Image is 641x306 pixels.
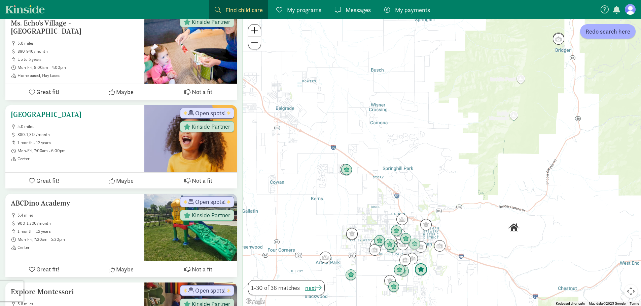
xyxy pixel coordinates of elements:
[192,265,212,274] span: Not a fit
[17,213,139,218] span: 5.4 miles
[366,242,383,258] div: Click to see details
[395,263,412,280] div: Click to see details
[17,49,139,54] span: 890-940/month
[385,278,402,295] div: Click to see details
[192,176,212,185] span: Not a fit
[82,261,159,277] button: Maybe
[17,245,139,250] span: Center
[17,65,139,70] span: Mon-Fri, 8:00am - 4:00pm
[580,24,636,39] button: Redo search here
[17,73,139,78] span: Home based, Play based
[556,301,585,306] button: Keyboard shortcuts
[5,5,45,13] a: Kinside
[195,288,226,294] span: Open spots!
[550,30,567,47] div: Click to see details
[394,211,411,228] div: Click to see details
[505,219,522,236] div: Click to see details
[116,265,134,274] span: Maybe
[317,249,334,266] div: Click to see details
[337,161,354,178] div: Click to see details
[382,272,398,289] div: Click to see details
[82,173,159,188] button: Maybe
[116,176,134,185] span: Maybe
[412,261,430,279] div: Click to see details
[36,87,59,96] span: Great fit!
[11,111,139,119] h5: [GEOGRAPHIC_DATA]
[589,302,626,305] span: Map data ©2025 Google
[82,84,159,100] button: Maybe
[192,212,230,218] span: Kinside Partner
[305,283,322,292] button: next
[160,261,237,277] button: Not a fit
[5,173,82,188] button: Great fit!
[17,132,139,137] span: 880-1,315/month
[397,252,414,268] div: Click to see details
[192,87,212,96] span: Not a fit
[17,140,139,145] span: 1 month - 12 years
[550,31,567,47] div: Click to see details
[381,236,398,253] div: Click to see details
[11,288,139,296] h5: Explore Montessori
[225,5,263,14] span: Find child care
[17,124,139,129] span: 5.0 miles
[388,223,405,239] div: Click to see details
[244,297,266,306] a: Open this area in Google Maps (opens a new window)
[371,232,388,249] div: Click to see details
[431,237,448,254] div: Click to see details
[406,236,423,253] div: Click to see details
[195,110,226,116] span: Open spots!
[192,19,230,25] span: Kinside Partner
[344,225,360,242] div: Click to see details
[344,226,360,243] div: Click to see details
[384,239,400,256] div: Click to see details
[391,262,408,278] div: Click to see details
[11,19,139,35] h5: Ms. Echo's Village - [GEOGRAPHIC_DATA]
[17,221,139,226] span: 900-1,700/month
[195,199,226,205] span: Open spots!
[287,5,321,14] span: My programs
[192,124,230,130] span: Kinside Partner
[160,173,237,188] button: Not a fit
[585,27,630,36] span: Redo search here
[630,302,639,305] a: Terms
[17,237,139,242] span: Mon-Fri, 7:30am - 5:30pm
[418,216,434,233] div: Click to see details
[346,5,371,14] span: Messages
[17,156,139,162] span: Center
[343,267,359,283] div: Click to see details
[116,87,134,96] span: Maybe
[160,84,237,100] button: Not a fit
[5,261,82,277] button: Great fit!
[17,229,139,234] span: 1 month - 12 years
[5,84,82,100] button: Great fit!
[244,297,266,306] img: Google
[395,5,430,14] span: My payments
[17,57,139,62] span: up to 5 years
[624,285,638,298] button: Map camera controls
[17,41,139,46] span: 5.0 miles
[11,199,139,207] h5: ABCDino Academy
[413,238,429,255] div: Click to see details
[368,236,385,253] div: Click to see details
[17,148,139,154] span: Mon-Fri, 7:00am - 6:00pm
[36,176,59,185] span: Great fit!
[251,283,300,292] span: 1-30 of 36 matches
[36,265,59,274] span: Great fit!
[397,230,414,247] div: Click to see details
[338,162,355,178] div: Click to see details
